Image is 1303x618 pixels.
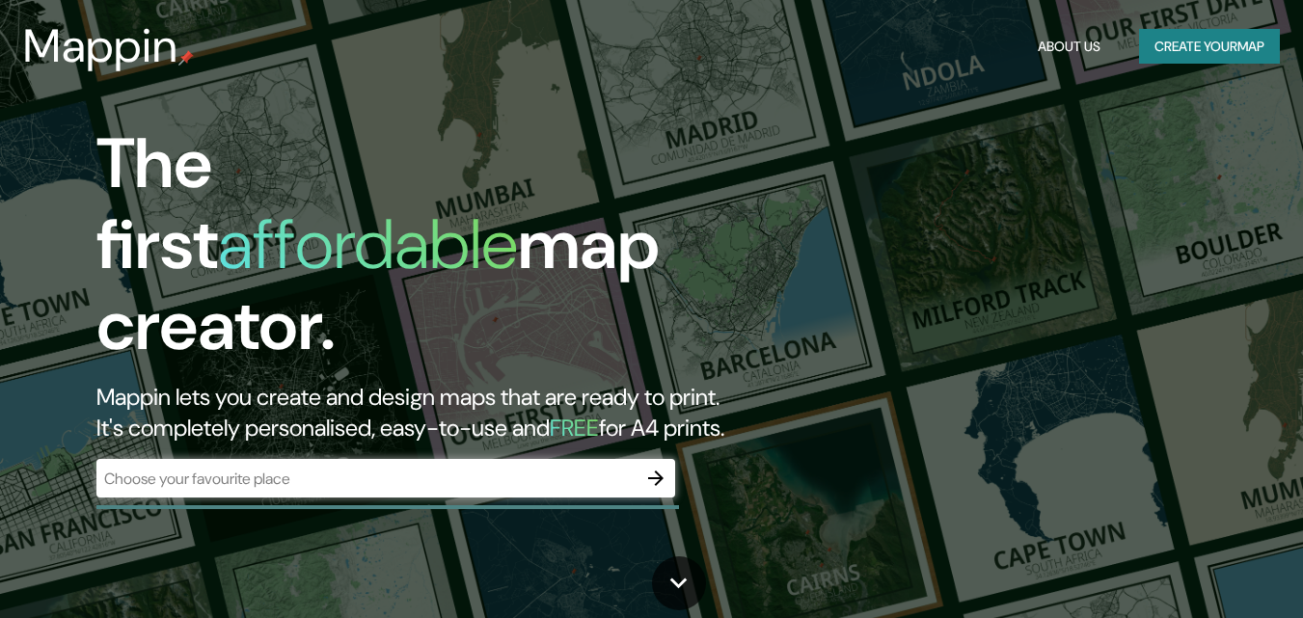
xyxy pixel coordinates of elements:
[96,123,748,382] h1: The first map creator.
[96,468,637,490] input: Choose your favourite place
[1139,29,1280,65] button: Create yourmap
[550,413,599,443] h5: FREE
[1030,29,1108,65] button: About Us
[96,382,748,443] h2: Mappin lets you create and design maps that are ready to print. It's completely personalised, eas...
[218,200,518,289] h1: affordable
[178,50,194,66] img: mappin-pin
[23,19,178,73] h3: Mappin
